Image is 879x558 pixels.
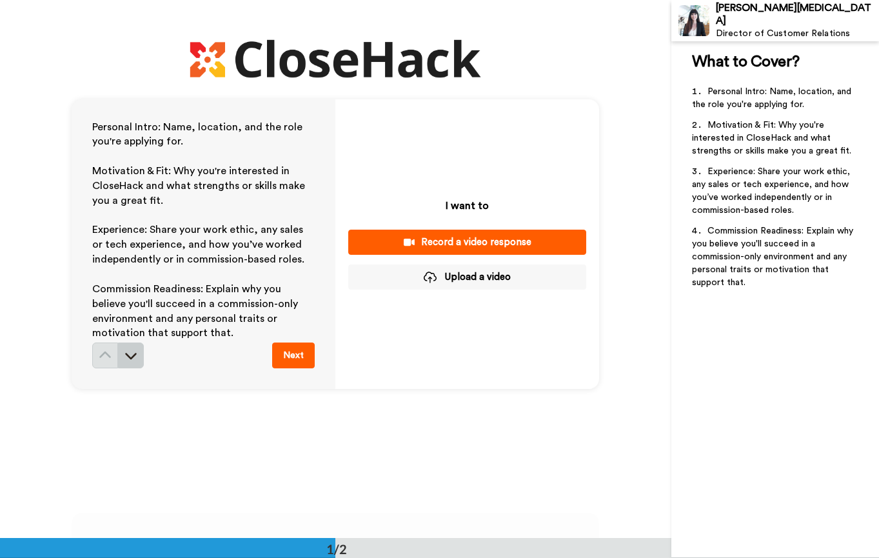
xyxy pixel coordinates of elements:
span: Commission Readiness: Explain why you believe you'll succeed in a commission-only environment and... [692,226,856,287]
span: Motivation & Fit: Why you're interested in CloseHack and what strengths or skills make you a grea... [692,121,851,155]
span: Motivation & Fit: Why you're interested in CloseHack and what strengths or skills make you a grea... [92,166,308,206]
img: Profile Image [678,5,709,36]
span: Personal Intro: Name, location, and the role you're applying for. [692,87,854,109]
span: Commission Readiness: Explain why you believe you'll succeed in a commission-only environment and... [92,284,301,339]
button: Record a video response [348,230,586,255]
button: Upload a video [348,264,586,290]
button: Next [272,343,315,368]
div: 1/2 [306,540,368,558]
div: Director of Customer Relations [716,28,878,39]
span: Personal Intro: Name, location, and the role you're applying for. [92,122,305,147]
span: Experience: Share your work ethic, any sales or tech experience, and how you’ve worked independen... [92,224,306,264]
span: What to Cover? [692,54,799,70]
span: Experience: Share your work ethic, any sales or tech experience, and how you’ve worked independen... [692,167,853,215]
p: I want to [446,198,489,214]
div: [PERSON_NAME][MEDICAL_DATA] [716,2,878,26]
div: Record a video response [359,235,576,249]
